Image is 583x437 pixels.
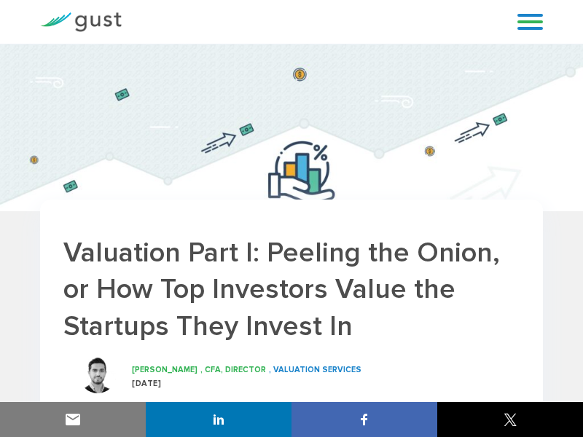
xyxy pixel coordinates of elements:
img: facebook sharing button [356,411,373,428]
img: twitter sharing button [501,411,519,428]
img: Gust Logo [40,12,122,32]
h1: Valuation Part I: Peeling the Onion, or How Top Investors Value the Startups They Invest In [63,235,520,345]
img: Keyvan Firouzi [79,357,116,393]
img: linkedin sharing button [210,411,227,428]
span: , VALUATION SERVICES [269,365,361,374]
span: [DATE] [132,379,161,388]
span: [PERSON_NAME] [132,365,197,374]
img: email sharing button [64,411,82,428]
span: , CFA, DIRECTOR [200,365,266,374]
